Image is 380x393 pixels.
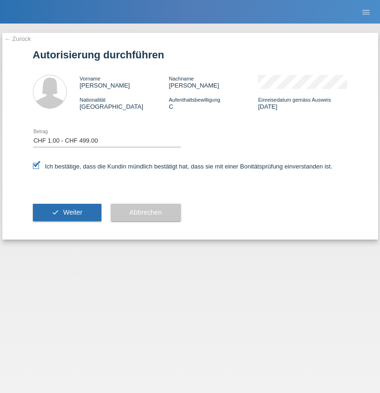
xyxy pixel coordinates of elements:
[111,204,181,222] button: Abbrechen
[33,204,101,222] button: check Weiter
[169,96,258,110] div: C
[258,96,347,110] div: [DATE]
[169,97,220,103] span: Aufenthaltsbewilligung
[169,75,258,89] div: [PERSON_NAME]
[130,209,162,216] span: Abbrechen
[258,97,331,103] span: Einreisedatum gemäss Ausweis
[80,97,106,103] span: Nationalität
[33,49,348,61] h1: Autorisierung durchführen
[80,75,169,89] div: [PERSON_NAME]
[80,76,101,81] span: Vorname
[5,35,31,42] a: ← Zurück
[63,209,82,216] span: Weiter
[52,209,59,216] i: check
[357,9,375,15] a: menu
[361,8,371,17] i: menu
[80,96,169,110] div: [GEOGRAPHIC_DATA]
[33,163,333,170] label: Ich bestätige, dass die Kundin mündlich bestätigt hat, dass sie mit einer Bonitätsprüfung einvers...
[169,76,194,81] span: Nachname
